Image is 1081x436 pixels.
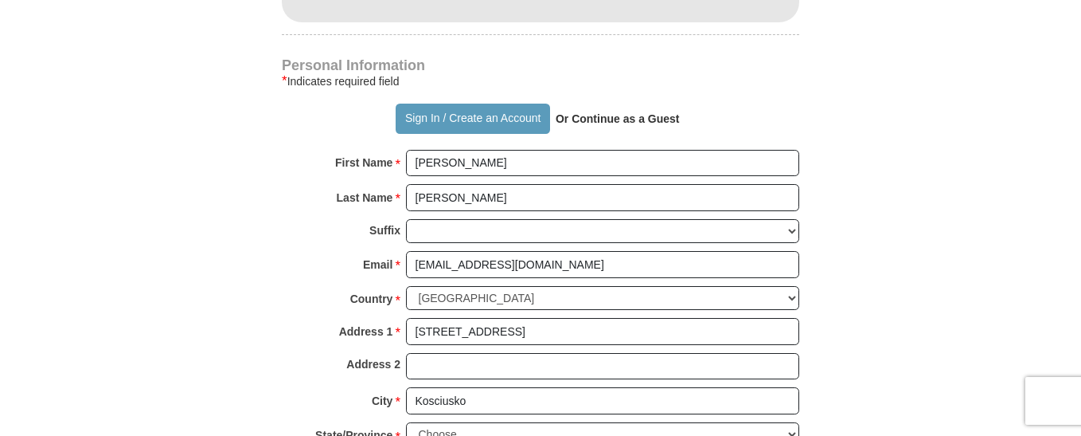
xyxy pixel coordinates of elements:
[363,253,392,276] strong: Email
[339,320,393,343] strong: Address 1
[372,390,392,412] strong: City
[369,219,400,242] strong: Suffix
[346,353,400,375] strong: Address 2
[282,59,799,72] h4: Personal Information
[396,104,549,134] button: Sign In / Create an Account
[350,288,393,310] strong: Country
[556,112,680,125] strong: Or Continue as a Guest
[282,72,799,91] div: Indicates required field
[337,187,393,209] strong: Last Name
[335,151,392,174] strong: First Name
